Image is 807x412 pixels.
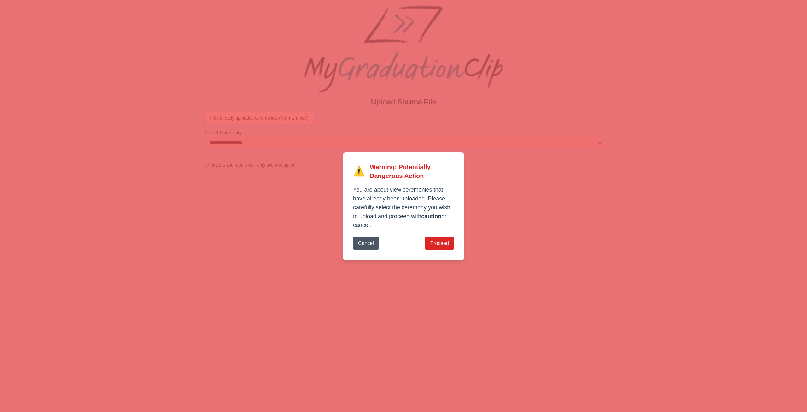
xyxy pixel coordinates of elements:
[353,166,370,177] span: ⚠️
[425,237,454,250] button: Proceed
[353,237,379,250] button: Cancel
[353,185,454,230] p: You are about view ceremonies that have already been uploaded. Please carefully select the ceremo...
[370,163,454,180] h2: Warning: Potentially Dangerous Action
[421,213,441,219] b: caution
